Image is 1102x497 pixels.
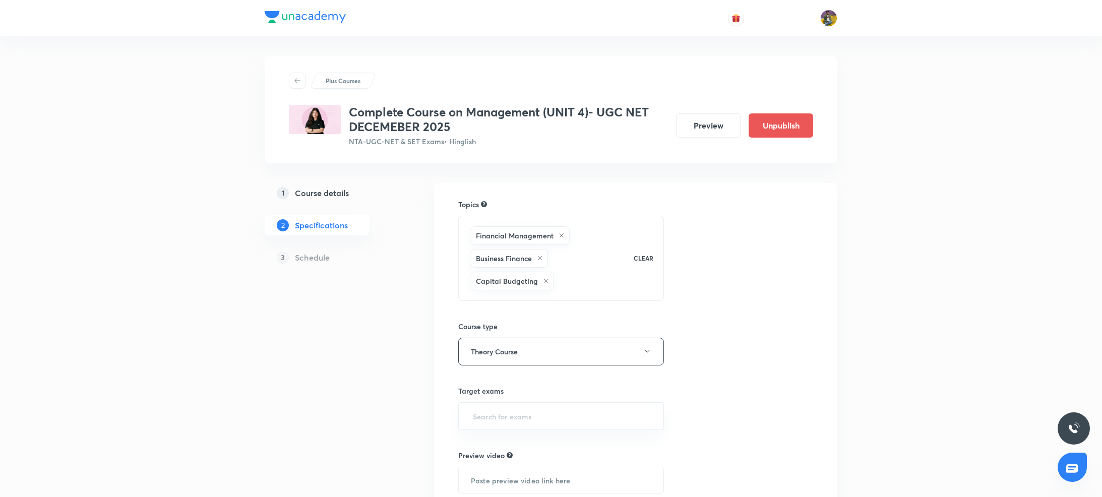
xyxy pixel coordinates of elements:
button: avatar [728,10,744,26]
div: Search for topics [481,200,487,209]
h5: Specifications [295,219,348,231]
img: Company Logo [265,11,346,23]
img: sajan k [820,10,837,27]
p: 1 [277,187,289,199]
button: Theory Course [458,338,664,365]
input: Paste preview video link here [459,467,663,493]
p: 2 [277,219,289,231]
p: Plus Courses [326,76,360,85]
h6: Capital Budgeting [476,276,538,286]
img: avatar [731,14,741,23]
button: Unpublish [749,113,813,138]
h6: Course type [458,321,664,332]
h5: Course details [295,187,349,199]
p: CLEAR [634,254,653,263]
h6: Financial Management [476,230,554,241]
button: Preview [676,113,741,138]
div: Explain about your course, what you’ll be teaching, how it will help learners in their preparation [507,451,513,460]
p: NTA-UGC-NET & SET Exams • Hinglish [349,136,668,147]
h3: Complete Course on Management (UNIT 4)- UGC NET DECEMEBER 2025 [349,105,668,134]
h6: Target exams [458,386,664,396]
a: Company Logo [265,11,346,26]
p: 3 [277,252,289,264]
h6: Topics [458,199,479,210]
h6: Business Finance [476,253,532,264]
h5: Schedule [295,252,330,264]
h6: Preview video [458,450,505,461]
input: Search for exams [471,407,651,425]
img: 04B50932-8122-4C15-83CC-645FFC59BF07_plus.png [289,105,341,134]
img: ttu [1068,422,1080,434]
button: Open [658,415,660,417]
a: 1Course details [265,183,402,203]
